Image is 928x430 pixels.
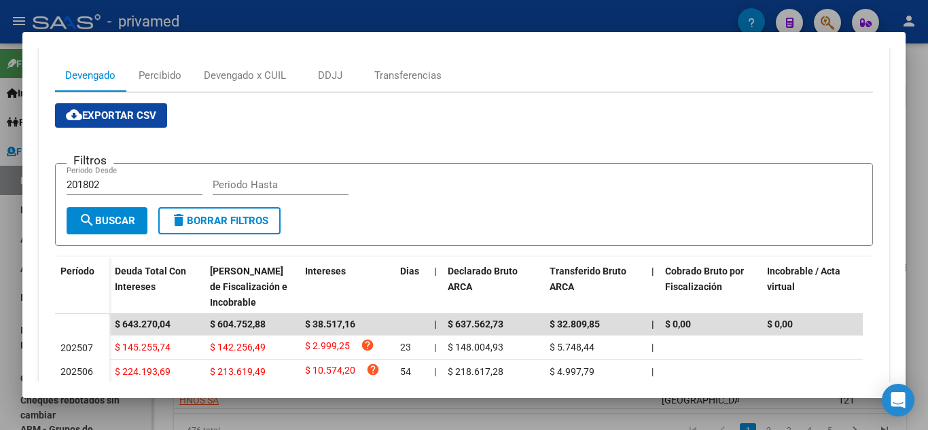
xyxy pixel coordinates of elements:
datatable-header-cell: Período [55,257,109,314]
span: Deuda Total Con Intereses [115,266,186,292]
datatable-header-cell: | [429,257,442,317]
span: $ 5.748,44 [550,342,594,353]
span: $ 604.752,88 [210,319,266,329]
span: Borrar Filtros [171,215,268,227]
span: $ 145.255,74 [115,342,171,353]
span: $ 637.562,73 [448,319,503,329]
div: Percibido [139,68,181,83]
div: Transferencias [374,68,442,83]
span: $ 0,00 [767,319,793,329]
span: $ 148.004,93 [448,342,503,353]
div: DDJJ [318,68,342,83]
span: Buscar [79,215,135,227]
span: $ 224.193,69 [115,366,171,377]
mat-icon: search [79,212,95,228]
button: Exportar CSV [55,103,167,128]
span: 202507 [60,342,93,353]
span: | [652,266,654,276]
button: Borrar Filtros [158,207,281,234]
span: Incobrable / Acta virtual [767,266,840,292]
datatable-header-cell: Dias [395,257,429,317]
datatable-header-cell: Declarado Bruto ARCA [442,257,544,317]
span: | [652,366,654,377]
h3: Filtros [67,153,113,168]
span: Período [60,266,94,276]
span: 23 [400,342,411,353]
span: $ 4.997,79 [550,366,594,377]
datatable-header-cell: Transferido Bruto ARCA [544,257,646,317]
span: $ 10.574,20 [305,363,355,381]
span: [PERSON_NAME] de Fiscalización e Incobrable [210,266,287,308]
span: Dias [400,266,419,276]
div: Devengado [65,68,115,83]
span: $ 213.619,49 [210,366,266,377]
datatable-header-cell: Deuda Total Con Intereses [109,257,204,317]
span: Intereses [305,266,346,276]
span: $ 2.999,25 [305,338,350,357]
span: | [434,366,436,377]
span: $ 38.517,16 [305,319,355,329]
span: Transferido Bruto ARCA [550,266,626,292]
span: $ 643.270,04 [115,319,171,329]
span: | [652,319,654,329]
span: | [652,342,654,353]
span: $ 0,00 [665,319,691,329]
i: help [361,338,374,352]
span: | [434,266,437,276]
div: Devengado x CUIL [204,68,286,83]
div: Open Intercom Messenger [882,384,914,416]
span: Exportar CSV [66,109,156,122]
span: | [434,319,437,329]
span: | [434,342,436,353]
span: Cobrado Bruto por Fiscalización [665,266,744,292]
span: $ 218.617,28 [448,366,503,377]
span: 202506 [60,366,93,377]
span: $ 142.256,49 [210,342,266,353]
datatable-header-cell: Incobrable / Acta virtual [762,257,863,317]
mat-icon: cloud_download [66,107,82,123]
span: $ 32.809,85 [550,319,600,329]
span: 54 [400,366,411,377]
datatable-header-cell: | [646,257,660,317]
datatable-header-cell: Deuda Bruta Neto de Fiscalización e Incobrable [204,257,300,317]
mat-icon: delete [171,212,187,228]
datatable-header-cell: Cobrado Bruto por Fiscalización [660,257,762,317]
button: Buscar [67,207,147,234]
i: help [366,363,380,376]
datatable-header-cell: Intereses [300,257,395,317]
span: Declarado Bruto ARCA [448,266,518,292]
